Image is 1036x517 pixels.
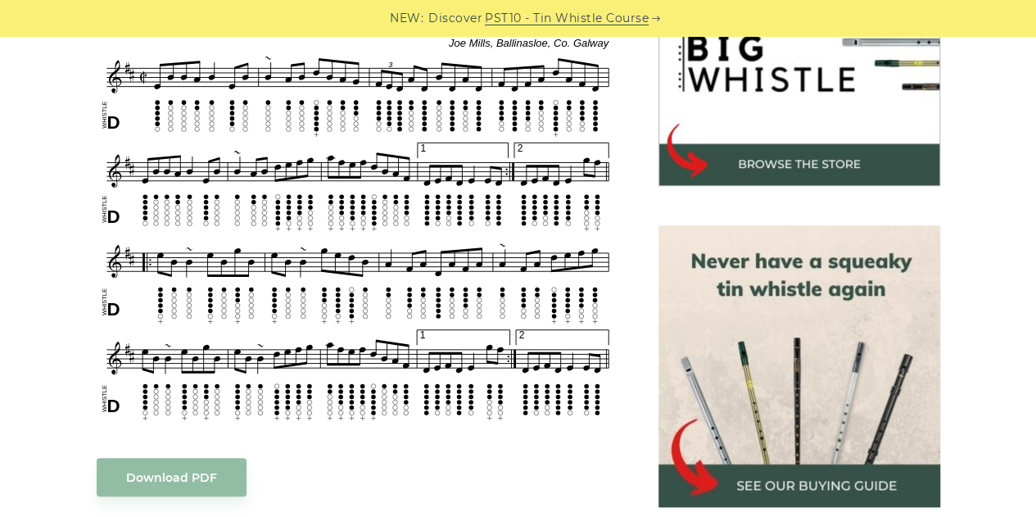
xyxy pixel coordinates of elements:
[485,9,649,28] a: PST10 - Tin Whistle Course
[97,458,247,497] a: Download PDF
[390,9,423,28] span: NEW:
[658,225,940,507] img: tin whistle buying guide
[428,9,482,28] span: Discover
